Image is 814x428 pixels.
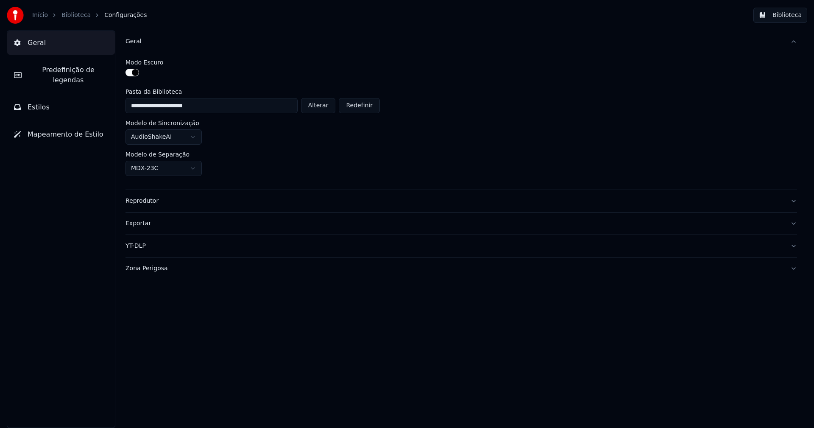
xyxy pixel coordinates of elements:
button: Exportar [125,213,797,235]
button: Biblioteca [753,8,807,23]
div: Zona Perigosa [125,264,783,273]
a: Início [32,11,48,20]
span: Geral [28,38,46,48]
div: Exportar [125,219,783,228]
label: Modelo de Sincronização [125,120,199,126]
label: Pasta da Biblioteca [125,89,380,95]
button: Alterar [301,98,336,113]
button: Geral [7,31,115,55]
span: Predefinição de legendas [28,65,108,85]
button: Geral [125,31,797,53]
div: YT-DLP [125,242,783,250]
button: Estilos [7,95,115,119]
div: Reprodutor [125,197,783,205]
span: Estilos [28,102,50,112]
button: Mapeamento de Estilo [7,123,115,146]
div: Geral [125,53,797,190]
button: Redefinir [339,98,380,113]
button: Predefinição de legendas [7,58,115,92]
nav: breadcrumb [32,11,147,20]
span: Configurações [104,11,147,20]
label: Modelo de Separação [125,151,190,157]
span: Mapeamento de Estilo [28,129,103,140]
a: Biblioteca [61,11,91,20]
button: Zona Perigosa [125,257,797,280]
label: Modo Escuro [125,59,163,65]
div: Geral [125,37,783,46]
img: youka [7,7,24,24]
button: Reprodutor [125,190,797,212]
button: YT-DLP [125,235,797,257]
